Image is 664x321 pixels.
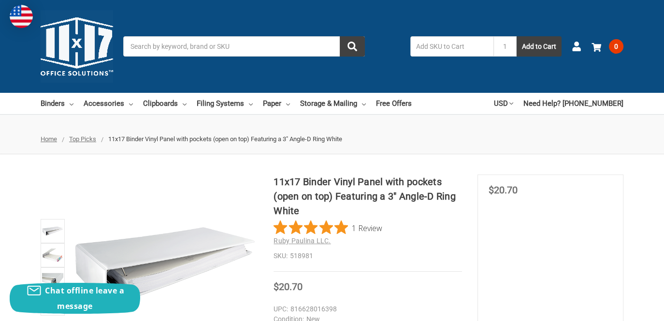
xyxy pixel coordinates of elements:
[300,93,366,114] a: Storage & Mailing
[143,93,187,114] a: Clipboards
[108,135,342,143] span: 11x17 Binder Vinyl Panel with pockets (open on top) Featuring a 3" Angle-D Ring White
[376,93,412,114] a: Free Offers
[274,175,462,218] h1: 11x17 Binder Vinyl Panel with pockets (open on top) Featuring a 3" Angle-D Ring White
[274,304,288,314] dt: UPC:
[274,251,288,261] dt: SKU:
[592,34,623,59] a: 0
[274,251,462,261] dd: 518981
[488,184,517,196] span: $20.70
[274,220,382,235] button: Rated 5 out of 5 stars from 1 reviews. Jump to reviews.
[42,220,63,242] img: 11x17 Binder Vinyl Panel with pockets Featuring a 3" Angle-D Ring White
[41,135,57,143] a: Home
[69,135,96,143] a: Top Picks
[274,304,457,314] dd: 816628016398
[41,93,73,114] a: Binders
[274,237,331,245] a: Ruby Paulina LLC.
[84,93,133,114] a: Accessories
[10,283,140,314] button: Chat offline leave a message
[523,93,623,114] a: Need Help? [PHONE_NUMBER]
[410,36,493,57] input: Add SKU to Cart
[45,285,124,311] span: Chat offline leave a message
[42,245,63,266] img: 11x17 Binder Vinyl Panel with pockets (open on top) Featuring a 3" Angle-D Ring White
[10,5,33,28] img: duty and tax information for United States
[352,220,382,235] span: 1 Review
[517,36,562,57] button: Add to Cart
[41,10,113,83] img: 11x17.com
[263,93,290,114] a: Paper
[42,269,63,290] img: 11x17 Binder - Vinyl (518981)
[123,36,365,57] input: Search by keyword, brand or SKU
[274,281,303,292] span: $20.70
[609,39,623,54] span: 0
[197,93,253,114] a: Filing Systems
[494,93,513,114] a: USD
